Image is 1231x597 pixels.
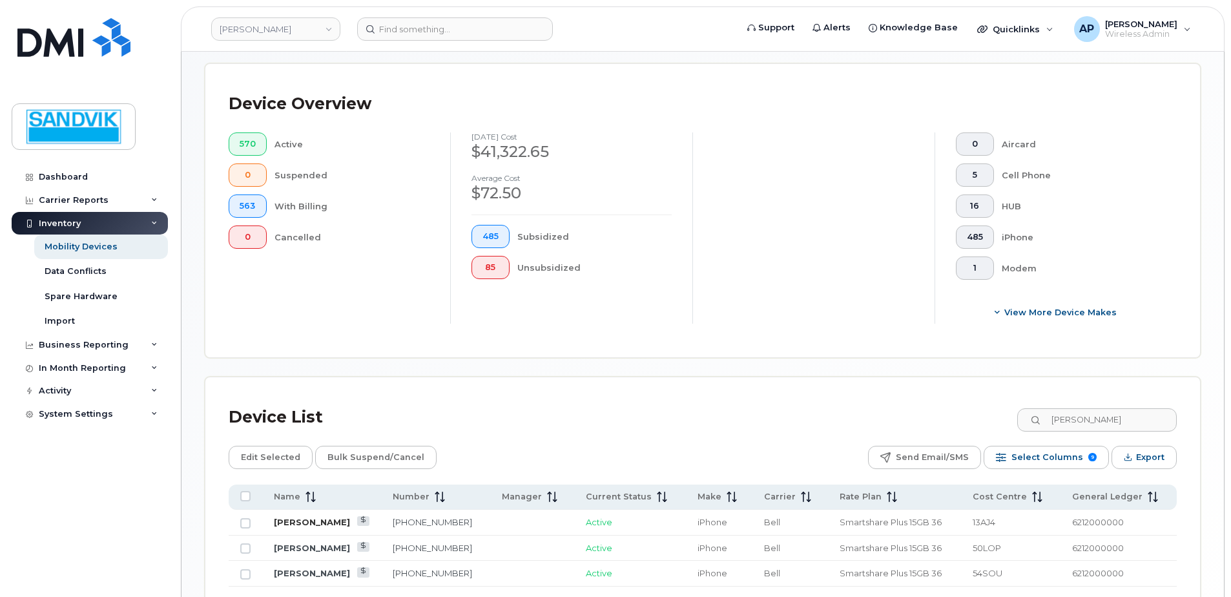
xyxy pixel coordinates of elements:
[1105,19,1177,29] span: [PERSON_NAME]
[803,15,860,41] a: Alerts
[956,163,994,187] button: 5
[1004,306,1117,319] span: View More Device Makes
[274,163,430,187] div: Suspended
[240,201,256,211] span: 563
[967,263,983,273] span: 1
[764,491,796,503] span: Carrier
[274,194,430,218] div: With Billing
[274,132,430,156] div: Active
[1072,491,1143,503] span: General Ledger
[1017,408,1177,432] input: Search Device List ...
[956,257,994,280] button: 1
[1065,16,1200,42] div: Annette Panzani
[393,543,472,553] a: [PHONE_NUMBER]
[840,543,942,553] span: Smartshare Plus 15GB 36
[274,225,430,249] div: Cancelled
[956,132,994,156] button: 0
[1072,543,1124,553] span: 6212000000
[471,256,510,279] button: 85
[880,21,958,34] span: Knowledge Base
[586,491,652,503] span: Current Status
[393,517,472,527] a: [PHONE_NUMBER]
[274,517,350,527] a: [PERSON_NAME]
[967,201,983,211] span: 16
[1072,568,1124,578] span: 6212000000
[586,568,612,578] span: Active
[823,21,851,34] span: Alerts
[471,182,672,204] div: $72.50
[1072,517,1124,527] span: 6212000000
[229,401,323,434] div: Device List
[229,194,267,218] button: 563
[327,448,424,467] span: Bulk Suspend/Cancel
[956,194,994,218] button: 16
[993,24,1040,34] span: Quicklinks
[967,232,983,242] span: 485
[967,170,983,180] span: 5
[517,225,672,248] div: Subsidized
[840,568,942,578] span: Smartshare Plus 15GB 36
[973,568,1002,578] span: 54SOU
[956,225,994,249] button: 485
[868,446,981,469] button: Send Email/SMS
[956,300,1156,324] button: View More Device Makes
[1002,163,1157,187] div: Cell Phone
[1136,448,1164,467] span: Export
[240,232,256,242] span: 0
[896,448,969,467] span: Send Email/SMS
[274,543,350,553] a: [PERSON_NAME]
[698,517,727,527] span: iPhone
[586,543,612,553] span: Active
[240,139,256,149] span: 570
[357,17,553,41] input: Find something...
[764,517,780,527] span: Bell
[274,491,300,503] span: Name
[1002,132,1157,156] div: Aircard
[698,568,727,578] span: iPhone
[840,491,882,503] span: Rate Plan
[357,567,369,577] a: View Last Bill
[1112,446,1177,469] button: Export
[973,517,995,527] span: 13AJ4
[1002,194,1157,218] div: HUB
[393,491,429,503] span: Number
[840,517,942,527] span: Smartshare Plus 15GB 36
[698,491,721,503] span: Make
[764,568,780,578] span: Bell
[229,87,371,121] div: Device Overview
[738,15,803,41] a: Support
[211,17,340,41] a: Sandvik Tamrock
[471,141,672,163] div: $41,322.65
[482,262,499,273] span: 85
[586,517,612,527] span: Active
[1079,21,1094,37] span: AP
[517,256,672,279] div: Unsubsidized
[393,568,472,578] a: [PHONE_NUMBER]
[471,132,672,141] h4: [DATE] cost
[698,543,727,553] span: iPhone
[758,21,794,34] span: Support
[229,163,267,187] button: 0
[1002,225,1157,249] div: iPhone
[357,542,369,552] a: View Last Bill
[274,568,350,578] a: [PERSON_NAME]
[471,225,510,248] button: 485
[482,231,499,242] span: 485
[1088,453,1097,461] span: 9
[967,139,983,149] span: 0
[764,543,780,553] span: Bell
[229,132,267,156] button: 570
[471,174,672,182] h4: Average cost
[860,15,967,41] a: Knowledge Base
[229,225,267,249] button: 0
[1002,257,1157,280] div: Modem
[968,16,1062,42] div: Quicklinks
[241,448,300,467] span: Edit Selected
[973,491,1027,503] span: Cost Centre
[1105,29,1177,39] span: Wireless Admin
[502,491,542,503] span: Manager
[229,446,313,469] button: Edit Selected
[315,446,437,469] button: Bulk Suspend/Cancel
[973,543,1001,553] span: 50LOP
[357,516,369,526] a: View Last Bill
